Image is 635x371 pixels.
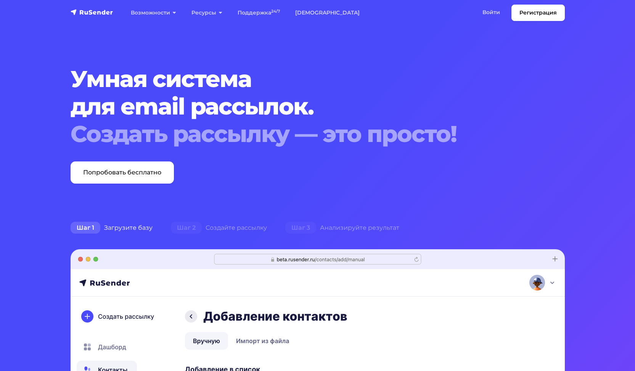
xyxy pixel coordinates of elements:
a: Регистрация [511,5,565,21]
a: Поддержка24/7 [230,5,288,21]
sup: 24/7 [271,9,280,14]
span: Шаг 3 [285,222,316,234]
div: Создать рассылку — это просто! [71,120,523,148]
div: Загрузите базу [61,220,162,236]
a: Попробовать бесплатно [71,161,174,184]
a: [DEMOGRAPHIC_DATA] [288,5,367,21]
h1: Умная система для email рассылок. [71,65,523,148]
a: Войти [475,5,508,20]
a: Возможности [123,5,184,21]
span: Шаг 2 [171,222,202,234]
span: Шаг 1 [71,222,100,234]
div: Анализируйте результат [276,220,408,236]
div: Создайте рассылку [162,220,276,236]
a: Ресурсы [184,5,230,21]
img: RuSender [71,8,113,16]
